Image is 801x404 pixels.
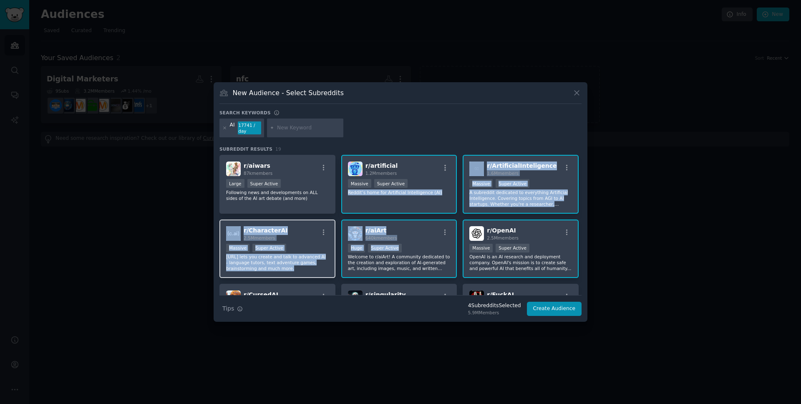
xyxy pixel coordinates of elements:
[469,226,484,241] img: OpenAI
[487,162,557,169] span: r/ ArtificialInteligence
[244,171,272,176] span: 87k members
[348,226,363,241] img: aiArt
[226,244,249,252] div: Massive
[527,302,582,316] button: Create Audience
[365,171,397,176] span: 1.2M members
[244,291,278,298] span: r/ CursedAI
[238,121,261,135] div: 17741 / day
[226,162,241,176] img: aiwars
[226,226,241,241] img: CharacterAI
[468,302,521,310] div: 4 Subreddit s Selected
[365,162,398,169] span: r/ artificial
[219,110,271,116] h3: Search keywords
[348,254,451,271] p: Welcome to r/aiArt! A community dedicated to the creation and exploration of AI-generated art, in...
[244,227,288,234] span: r/ CharacterAI
[469,162,484,176] img: ArtificialInteligence
[230,121,235,135] div: AI
[468,310,521,316] div: 5.9M Members
[365,291,406,298] span: r/ singularity
[244,235,275,240] span: 2.5M members
[487,171,519,176] span: 1.6M members
[365,235,397,240] span: 640k members
[469,179,493,188] div: Massive
[348,244,365,252] div: Huge
[222,304,234,313] span: Tips
[226,290,241,305] img: CursedAI
[487,291,514,298] span: r/ FuckAI
[469,189,572,207] p: A subreddit dedicated to everything Artificial Intelligence. Covering topics from AGI to AI start...
[496,179,529,188] div: Super Active
[469,244,493,252] div: Massive
[348,162,363,176] img: artificial
[252,244,286,252] div: Super Active
[219,301,246,316] button: Tips
[348,189,451,195] p: Reddit’s home for Artificial Intelligence (AI)
[226,189,329,201] p: Following news and developments on ALL sides of the AI art debate (and more)
[219,146,272,152] span: Subreddit Results
[348,179,371,188] div: Massive
[368,244,402,252] div: Super Active
[496,244,529,252] div: Super Active
[233,88,344,97] h3: New Audience - Select Subreddits
[247,179,281,188] div: Super Active
[469,254,572,271] p: OpenAI is an AI research and deployment company. OpenAI's mission is to create safe and powerful ...
[348,290,363,305] img: singularity
[487,227,516,234] span: r/ OpenAI
[226,254,329,271] p: [URL] lets you create and talk to advanced AI - language tutors, text adventure games, brainstorm...
[365,227,387,234] span: r/ aiArt
[374,179,408,188] div: Super Active
[487,235,519,240] span: 2.5M members
[226,179,244,188] div: Large
[469,290,484,305] img: FuckAI
[275,146,281,151] span: 19
[244,162,270,169] span: r/ aiwars
[277,124,340,132] input: New Keyword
